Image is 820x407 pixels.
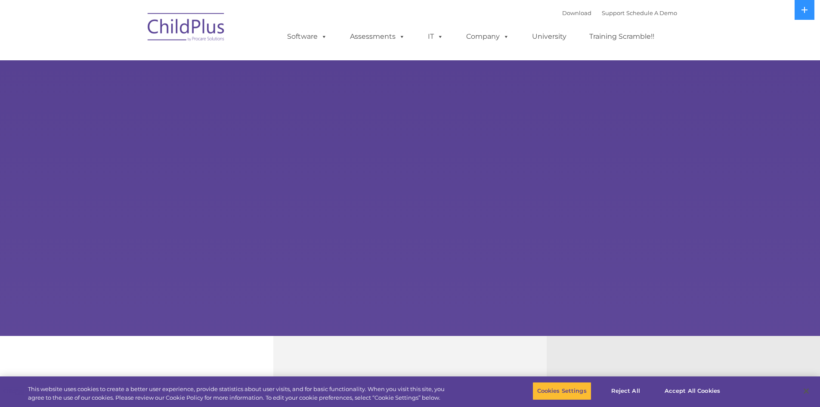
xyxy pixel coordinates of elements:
a: IT [419,28,452,45]
button: Reject All [599,382,653,400]
a: Download [562,9,591,16]
a: Support [602,9,625,16]
button: Accept All Cookies [660,382,725,400]
a: Software [278,28,336,45]
font: | [562,9,677,16]
a: Training Scramble!! [581,28,663,45]
a: Assessments [341,28,414,45]
img: ChildPlus by Procare Solutions [143,7,229,50]
button: Close [797,382,816,401]
div: This website uses cookies to create a better user experience, provide statistics about user visit... [28,385,451,402]
a: Company [458,28,518,45]
a: University [523,28,575,45]
a: Schedule A Demo [626,9,677,16]
button: Cookies Settings [532,382,591,400]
